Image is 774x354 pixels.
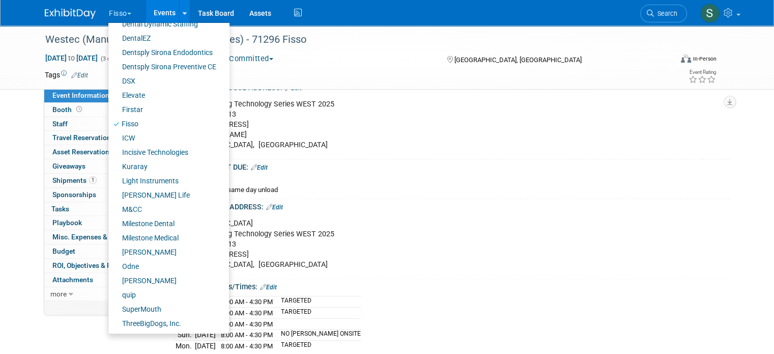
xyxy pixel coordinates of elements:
a: Edit [266,204,283,211]
a: DSX [108,74,221,88]
a: [PERSON_NAME] [108,245,221,259]
div: Booth Set-up Dates/Times: [168,279,729,292]
span: Staff [52,120,68,128]
a: Asset Reservations9 [44,145,150,159]
a: Staff [44,117,150,131]
td: [DATE] [195,330,216,341]
a: Dentsply Sirona Preventive CE [108,60,221,74]
a: Edit [260,284,277,291]
a: Light Instruments [108,174,221,188]
span: Tasks [51,205,69,213]
a: Playbook [44,216,150,230]
a: [PERSON_NAME] [108,274,221,288]
span: 8:00 AM - 4:30 PM [221,298,273,306]
span: 1 [89,176,97,184]
span: [GEOGRAPHIC_DATA], [GEOGRAPHIC_DATA] [454,56,582,64]
a: Event Information [44,89,150,102]
a: Odne [108,259,221,274]
span: [DATE] [DATE] [45,53,98,63]
a: Travel Reservations [44,131,150,145]
div: Event Format [617,53,716,68]
a: Edit [251,164,268,171]
span: Giveaways [52,162,85,170]
a: SuperMouth [108,302,221,316]
a: M&CC [108,202,221,216]
a: Dental Dynamic Staffing [108,17,221,31]
span: Event Information [52,91,109,99]
span: Booth not reserved yet [74,105,84,113]
td: Sun. [176,330,195,341]
span: Asset Reservations [52,148,123,156]
td: [DATE] [195,340,216,351]
img: Samantha Meyers [700,4,720,23]
a: Incisive Technologies [108,145,221,159]
span: Attachments [52,276,93,284]
td: TARGETED [275,296,361,308]
td: TARGETED [275,307,361,318]
div: [GEOGRAPHIC_DATA] Manufacturing Technology Series WEST 2025 Fisso Booth 713 [STREET_ADDRESS] [GEO... [177,213,620,275]
span: Sponsorships [52,190,96,199]
div: Before 2pm for same day unload [180,185,722,195]
div: Westec (Manufacturing Technology Series) - 71296 Fisso [42,31,660,49]
a: Fisso [108,117,221,131]
a: Misc. Expenses & Credits [44,230,150,244]
span: Booth [52,105,84,114]
a: quip [108,288,221,302]
img: Format-Inperson.png [681,55,691,63]
a: Edit [71,72,88,79]
a: Dentsply Sirona Endodontics [108,45,221,60]
a: ICW [108,131,221,145]
a: DentalEZ [108,31,221,45]
td: Mon. [176,340,195,351]
span: 8:00 AM - 4:30 PM [221,331,273,339]
a: Attachments [44,273,150,287]
div: DIRECT SHIPPING ADDRESS: [168,199,729,212]
a: Shipments1 [44,174,150,187]
div: DIRECT SHIPMENT DUE: [168,159,729,173]
td: TARGETED [275,340,361,351]
span: Budget [52,247,75,255]
a: Kuraray [108,159,221,174]
span: 8:00 AM - 4:30 PM [221,309,273,317]
a: Giveaways [44,159,150,173]
button: Committed [217,53,277,64]
span: ROI, Objectives & ROO [52,261,121,269]
span: Misc. Expenses & Credits [52,233,132,241]
a: Milestone Medical [108,231,221,245]
span: (3 days) [100,56,121,62]
a: Firstar [108,102,221,117]
a: Search [640,5,687,22]
td: NO [PERSON_NAME] ONSITE [275,330,361,341]
span: Shipments [52,176,97,184]
div: Manufacturing Technology Series WEST 2025 Fisso Booth 713 [STREET_ADDRESS] C/[PERSON_NAME] [GEOGR... [177,94,620,155]
span: 8:00 AM - 4:30 PM [221,320,273,328]
a: Elevate [108,88,221,102]
td: Tags [45,70,88,80]
div: Event Rating [689,70,716,75]
img: ExhibitDay [45,9,96,19]
span: Travel Reservations [52,133,114,142]
a: Budget [44,244,150,258]
a: Tasks [44,202,150,216]
a: ThreeBigDogs, Inc. [108,316,221,331]
a: [PERSON_NAME] Life [108,188,221,202]
span: to [67,54,76,62]
a: Milestone Dental [108,216,221,231]
span: 8:00 AM - 4:30 PM [221,342,273,350]
span: Search [654,10,677,17]
div: In-Person [693,55,716,63]
a: Sponsorships [44,188,150,202]
a: Booth [44,103,150,117]
a: ROI, Objectives & ROO [44,259,150,273]
span: more [50,290,67,298]
a: more [44,287,150,301]
span: Playbook [52,219,82,227]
